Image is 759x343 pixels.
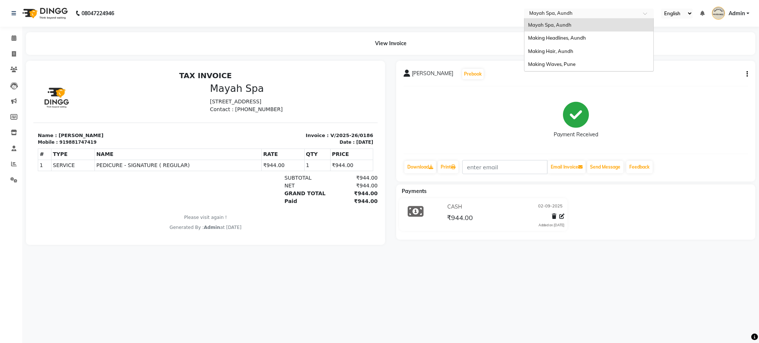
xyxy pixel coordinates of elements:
[295,121,344,129] div: ₹944.00
[228,81,271,92] th: RATE
[524,18,654,71] ng-dropdown-panel: Options list
[271,81,297,92] th: QTY
[18,81,61,92] th: TYPE
[528,61,576,67] span: Making Waves, Pune
[5,92,18,103] td: 1
[712,7,725,20] img: Admin
[462,69,484,79] button: Prebook
[447,203,462,211] span: CASH
[4,156,340,163] div: Generated By : at [DATE]
[4,146,340,153] p: Please visit again !
[247,114,296,121] div: NET
[404,161,436,173] a: Download
[295,114,344,121] div: ₹944.00
[528,35,586,41] span: Making Headlines, Aundh
[528,22,571,28] span: Mayah Spa, Aundh
[323,71,340,77] div: [DATE]
[528,48,573,54] span: Making Hair, Aundh
[538,203,563,211] span: 02-09-2025
[63,93,226,101] span: PEDICURE - SIGNATURE ( REGULAR)
[462,160,547,174] input: enter email
[4,64,168,71] p: Name : [PERSON_NAME]
[447,213,473,224] span: ₹944.00
[82,3,114,24] b: 08047224946
[170,157,187,162] span: Admin
[554,131,598,139] div: Payment Received
[295,129,344,137] div: ₹944.00
[177,64,340,71] p: Invoice : V/2025-26/0186
[297,81,339,92] th: PRICE
[62,81,228,92] th: NAME
[26,71,63,77] div: 919881747419
[402,188,427,194] span: Payments
[626,161,653,173] a: Feedback
[247,106,296,114] div: SUBTOTAL
[548,161,586,173] button: Email Invoice
[177,37,340,45] p: Contact : [PHONE_NUMBER]
[587,161,623,173] button: Send Message
[4,3,340,12] h2: TAX INVOICE
[18,92,61,103] td: SERVICE
[19,3,70,24] img: logo
[177,15,340,27] h3: Mayah Spa
[538,223,564,228] div: Added on [DATE]
[228,92,271,103] td: ₹944.00
[247,121,296,129] div: GRAND TOTAL
[5,81,18,92] th: #
[412,70,453,80] span: [PERSON_NAME]
[4,71,24,77] div: Mobile :
[729,10,745,17] span: Admin
[306,71,321,77] div: Date :
[247,129,296,137] div: Paid
[177,30,340,37] p: [STREET_ADDRESS]
[271,92,297,103] td: 1
[438,161,458,173] a: Print
[295,106,344,114] div: ₹944.00
[297,92,339,103] td: ₹944.00
[26,32,755,55] div: View Invoice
